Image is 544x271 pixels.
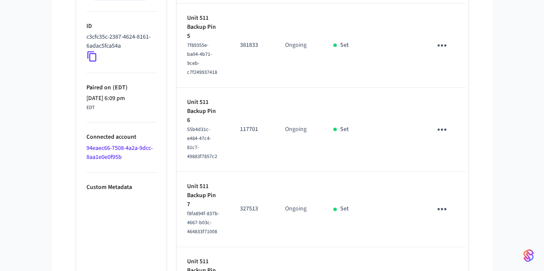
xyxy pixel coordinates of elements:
span: 7f89355e-ba04-4b71-9ceb-c7f249937418 [187,42,217,76]
p: 117701 [240,125,264,134]
a: 94eaec66-7508-4a2a-9dcc-8aa1e0e0f95b [86,144,153,161]
div: America/New_York [86,94,125,112]
img: SeamLogoGradient.69752ec5.svg [523,249,534,262]
span: EDT [86,104,95,112]
p: Custom Metadata [86,183,156,192]
p: ID [86,22,156,31]
p: Set [340,204,349,213]
p: Unit 511 Backup Pin 5 [187,14,219,41]
span: ( EDT ) [111,83,128,92]
p: Connected account [86,133,156,142]
span: f8fa894f-837b-4667-b03c-464833f71008 [187,210,219,235]
p: Set [340,41,349,50]
p: Unit 511 Backup Pin 6 [187,98,219,125]
p: Set [340,125,349,134]
td: Ongoing [275,3,323,88]
p: 381833 [240,41,264,50]
p: 327513 [240,204,264,213]
span: 55b4d31c-e484-47c4-81c7-49883f7857c2 [187,126,217,160]
p: Unit 511 Backup Pin 7 [187,182,219,209]
span: [DATE] 6:09 pm [86,94,125,103]
td: Ongoing [275,172,323,247]
p: c3cfc35c-2387-4624-8161-6adac5fca54a [86,33,153,51]
td: Ongoing [275,88,323,172]
p: Paired on [86,83,156,92]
